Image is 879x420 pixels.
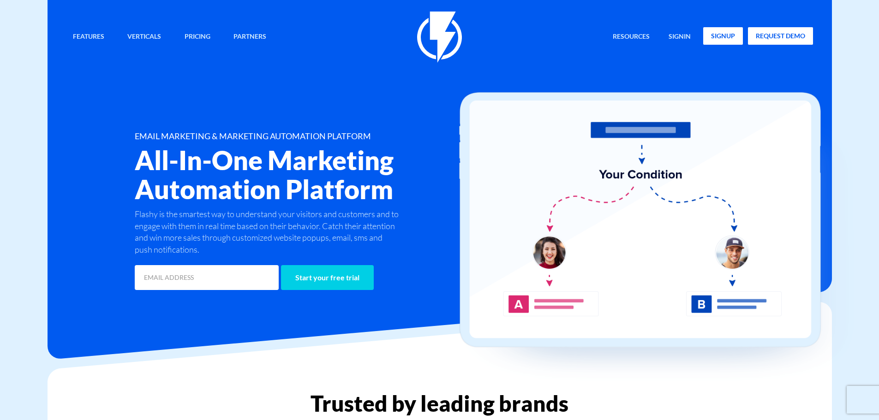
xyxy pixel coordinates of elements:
[135,132,495,141] h1: EMAIL MARKETING & MARKETING AUTOMATION PLATFORM
[281,265,374,290] input: Start your free trial
[748,27,813,45] a: request demo
[120,27,168,47] a: Verticals
[662,27,698,47] a: signin
[227,27,273,47] a: Partners
[48,391,832,415] h2: Trusted by leading brands
[703,27,743,45] a: signup
[135,265,279,290] input: EMAIL ADDRESS
[66,27,111,47] a: Features
[135,146,495,204] h2: All-In-One Marketing Automation Platform
[135,208,401,256] p: Flashy is the smartest way to understand your visitors and customers and to engage with them in r...
[606,27,657,47] a: Resources
[178,27,217,47] a: Pricing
